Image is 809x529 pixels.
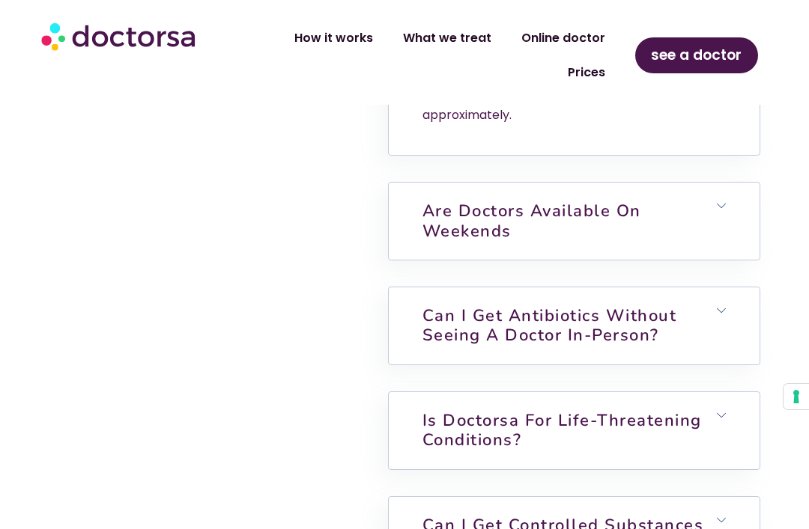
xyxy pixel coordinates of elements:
a: Can I get antibiotics without seeing a doctor in-person? [422,305,677,346]
a: What we treat [388,21,506,55]
h6: Can I get antibiotics without seeing a doctor in-person? [389,287,760,364]
span: see a doctor [651,43,742,67]
nav: Menu [222,21,620,90]
a: Are doctors available on weekends [422,200,641,242]
a: How it works [279,21,388,55]
h6: Are doctors available on weekends [389,183,760,260]
a: see a doctor [635,37,758,73]
h6: Is Doctorsa for Life-Threatening Conditions? [389,392,760,469]
a: Prices [553,55,620,90]
a: Is Doctorsa for Life-Threatening Conditions? [422,409,702,451]
button: Your consent preferences for tracking technologies [784,384,809,409]
a: Online doctor [506,21,620,55]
